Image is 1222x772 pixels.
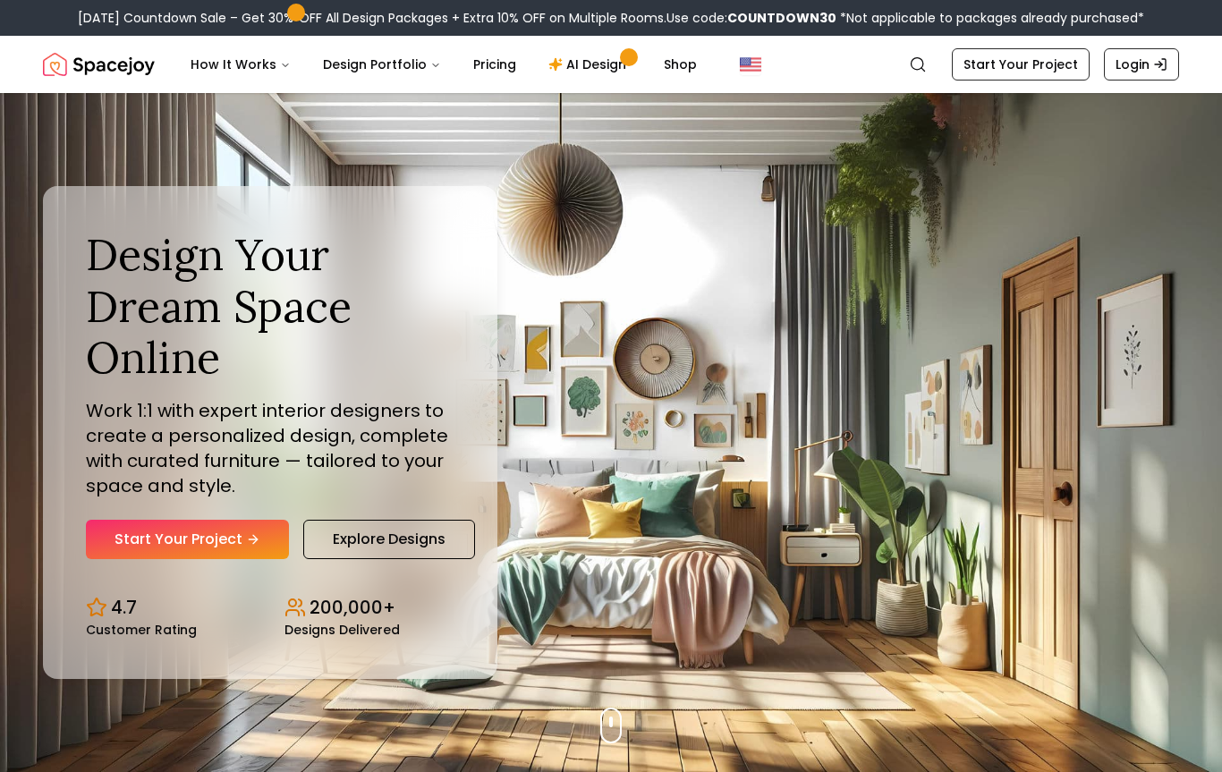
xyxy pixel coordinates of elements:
[86,581,454,636] div: Design stats
[534,47,646,82] a: AI Design
[303,520,475,559] a: Explore Designs
[740,54,761,75] img: United States
[43,47,155,82] img: Spacejoy Logo
[666,9,836,27] span: Use code:
[86,520,289,559] a: Start Your Project
[952,48,1090,81] a: Start Your Project
[1104,48,1179,81] a: Login
[310,595,395,620] p: 200,000+
[176,47,711,82] nav: Main
[78,9,1144,27] div: [DATE] Countdown Sale – Get 30% OFF All Design Packages + Extra 10% OFF on Multiple Rooms.
[836,9,1144,27] span: *Not applicable to packages already purchased*
[86,398,454,498] p: Work 1:1 with expert interior designers to create a personalized design, complete with curated fu...
[86,229,454,384] h1: Design Your Dream Space Online
[459,47,530,82] a: Pricing
[111,595,137,620] p: 4.7
[86,624,197,636] small: Customer Rating
[176,47,305,82] button: How It Works
[309,47,455,82] button: Design Portfolio
[43,36,1179,93] nav: Global
[649,47,711,82] a: Shop
[284,624,400,636] small: Designs Delivered
[727,9,836,27] b: COUNTDOWN30
[43,47,155,82] a: Spacejoy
